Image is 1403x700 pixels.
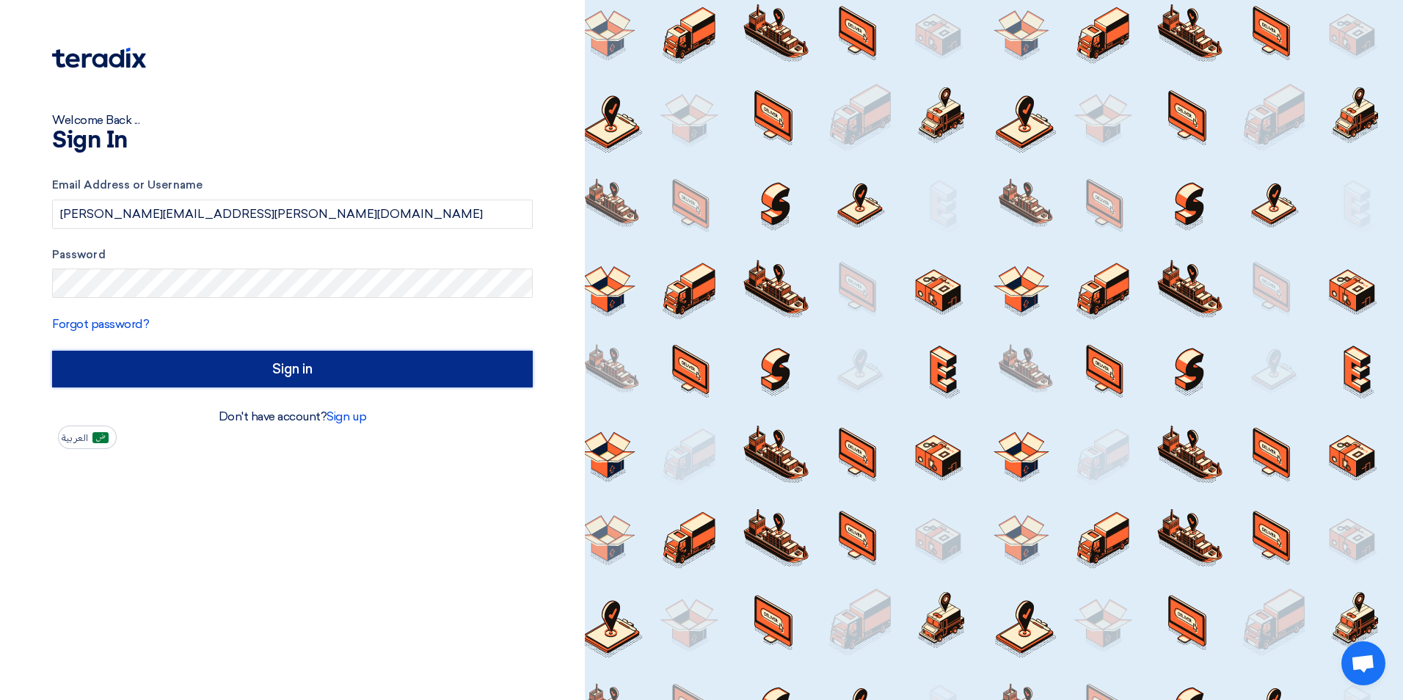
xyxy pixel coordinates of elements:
[52,247,533,263] label: Password
[52,351,533,387] input: Sign in
[52,200,533,229] input: Enter your business email or username
[1341,641,1385,685] a: Open chat
[62,433,88,443] span: العربية
[52,112,533,129] div: Welcome Back ...
[92,432,109,443] img: ar-AR.png
[52,129,533,153] h1: Sign In
[52,48,146,68] img: Teradix logo
[327,409,366,423] a: Sign up
[52,317,149,331] a: Forgot password?
[58,426,117,449] button: العربية
[52,177,533,194] label: Email Address or Username
[52,408,533,426] div: Don't have account?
